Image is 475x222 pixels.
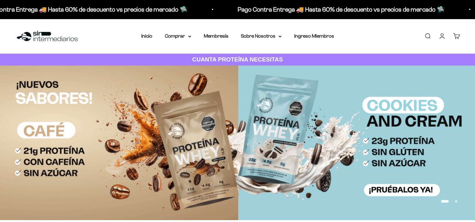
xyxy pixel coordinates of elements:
[141,33,152,39] a: Inicio
[220,4,427,14] p: Pago Contra Entrega 🚚 Hasta 60% de descuento vs precios de mercado 🛸
[204,33,228,39] a: Membresía
[294,33,334,39] a: Ingreso Miembros
[241,32,282,40] summary: Sobre Nosotros
[165,32,191,40] summary: Comprar
[192,56,283,63] strong: CUANTA PROTEÍNA NECESITAS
